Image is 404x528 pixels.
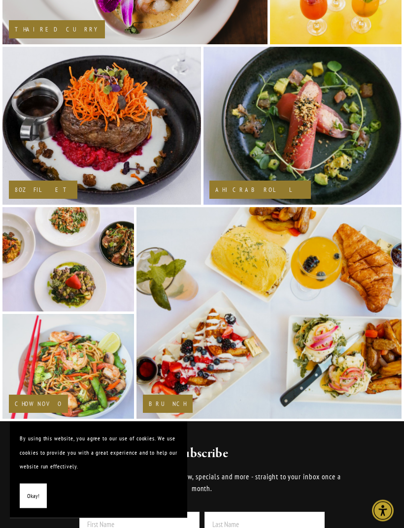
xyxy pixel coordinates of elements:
[60,445,344,463] h2: Subscribe
[27,489,39,503] span: Okay!
[20,484,47,509] button: Okay!
[15,401,62,407] h2: Chow Novo
[215,187,305,193] h2: AHI CRAB ROLL
[60,471,344,495] p: Receive recipes, stories, news from our crew, specials and more - straight to your inbox once a m...
[10,422,187,518] section: Cookie banner
[149,401,187,407] h2: Brunch
[15,27,99,33] h2: Thai Red Curry
[15,187,71,193] h2: 8OZ FILET
[372,500,394,522] div: Accessibility Menu
[20,432,177,474] p: By using this website, you agree to our use of cookies. We use cookies to provide you with a grea...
